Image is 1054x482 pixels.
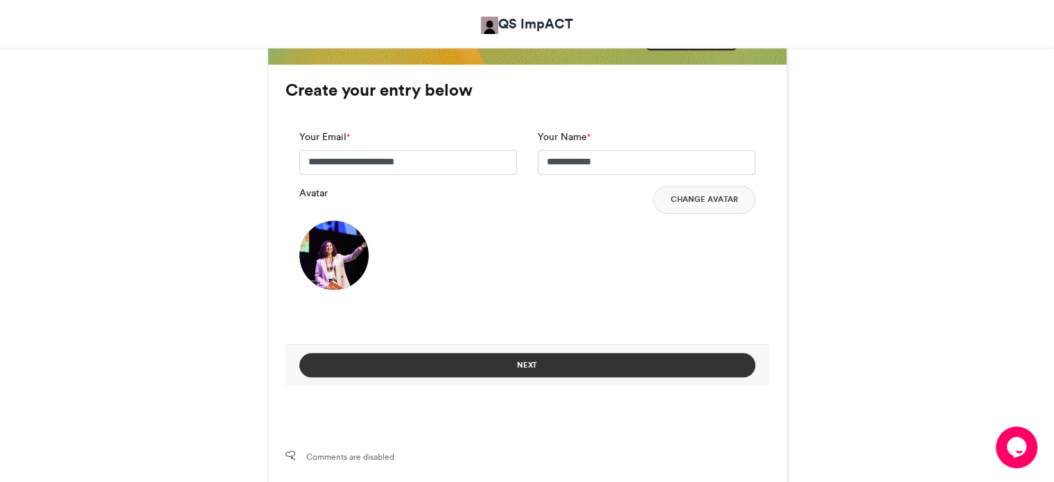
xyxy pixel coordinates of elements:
[299,221,369,290] img: 1755532765.95-b2dcae4267c1926e4edbba7f5065fdc4d8f11412.png
[481,14,573,34] a: QS ImpACT
[538,130,590,144] label: Your Name
[299,353,755,377] button: Next
[481,17,498,34] img: QS ImpACT QS ImpACT
[653,186,755,214] button: Change Avatar
[299,186,328,200] label: Avatar
[286,82,769,98] h3: Create your entry below
[299,130,350,144] label: Your Email
[996,427,1040,468] iframe: chat widget
[306,451,394,463] span: Comments are disabled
